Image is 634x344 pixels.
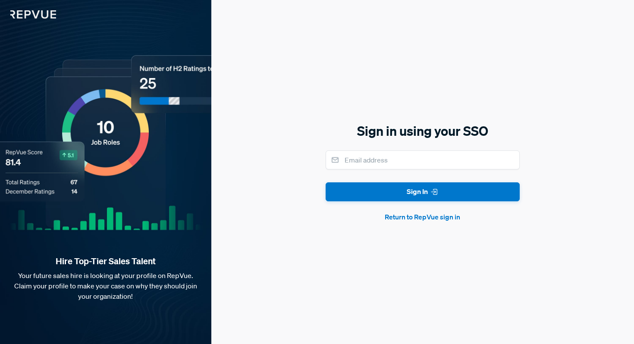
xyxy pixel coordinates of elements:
h5: Sign in using your SSO [326,122,520,140]
p: Your future sales hire is looking at your profile on RepVue. Claim your profile to make your case... [14,270,198,301]
input: Email address [326,150,520,169]
button: Sign In [326,182,520,202]
button: Return to RepVue sign in [326,212,520,222]
strong: Hire Top-Tier Sales Talent [14,256,198,267]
